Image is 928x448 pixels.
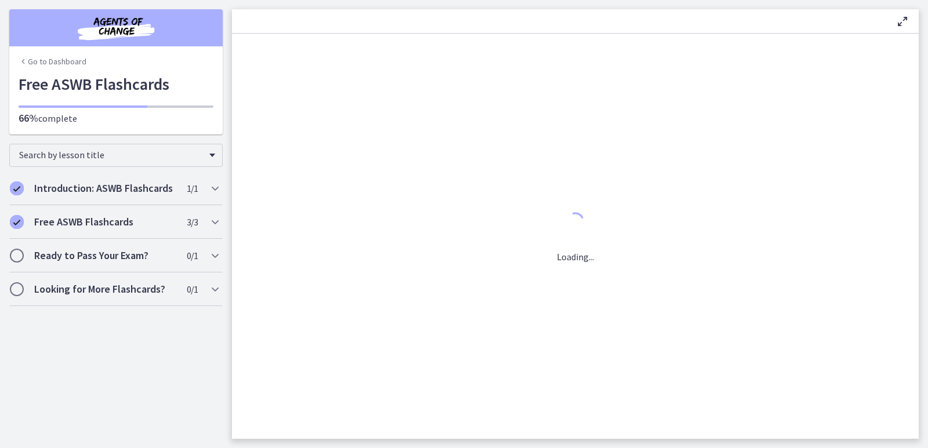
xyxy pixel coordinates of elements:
a: Go to Dashboard [19,56,86,67]
div: 1 [557,209,594,236]
h2: Ready to Pass Your Exam? [34,249,176,263]
h2: Free ASWB Flashcards [34,215,176,229]
span: 3 / 3 [187,215,198,229]
span: 66% [19,111,38,125]
div: Search by lesson title [9,144,223,167]
i: Completed [10,215,24,229]
span: Search by lesson title [19,149,204,161]
span: 0 / 1 [187,249,198,263]
h2: Looking for More Flashcards? [34,282,176,296]
span: 1 / 1 [187,181,198,195]
h2: Introduction: ASWB Flashcards [34,181,176,195]
p: Loading... [557,250,594,264]
i: Completed [10,181,24,195]
span: 0 / 1 [187,282,198,296]
p: complete [19,111,213,125]
h1: Free ASWB Flashcards [19,72,213,96]
img: Agents of Change [46,14,186,42]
